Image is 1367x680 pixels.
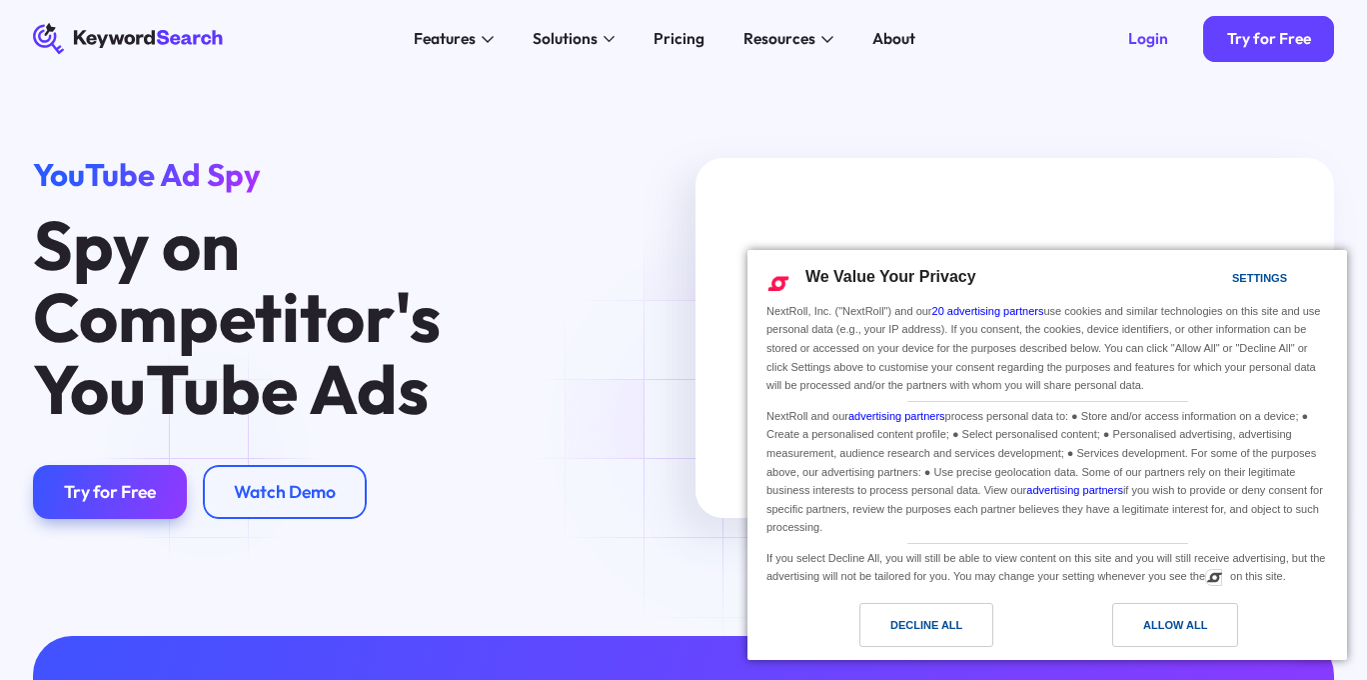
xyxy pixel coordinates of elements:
[872,27,915,50] div: About
[1047,603,1335,657] a: Allow All
[414,27,476,50] div: Features
[1105,16,1192,63] a: Login
[1203,16,1334,63] a: Try for Free
[33,155,261,194] span: YouTube Ad Spy
[932,305,1044,317] a: 20 advertising partners
[1143,614,1207,636] div: Allow All
[1232,267,1287,289] div: Settings
[805,268,976,285] span: We Value Your Privacy
[654,27,704,50] div: Pricing
[695,158,1335,518] iframe: Spy on Your Competitor's Keywords & YouTube Ads (Free Trial Link Below)
[1128,29,1168,48] div: Login
[1197,262,1245,299] a: Settings
[33,209,595,426] h1: Spy on Competitor's YouTube Ads
[762,402,1332,539] div: NextRoll and our process personal data to: ● Store and/or access information on a device; ● Creat...
[890,614,962,636] div: Decline All
[1026,484,1123,496] a: advertising partners
[1227,29,1311,48] div: Try for Free
[33,465,187,520] a: Try for Free
[234,481,336,503] div: Watch Demo
[759,603,1047,657] a: Decline All
[64,481,156,503] div: Try for Free
[743,27,815,50] div: Resources
[762,300,1332,397] div: NextRoll, Inc. ("NextRoll") and our use cookies and similar technologies on this site and use per...
[848,410,945,422] a: advertising partners
[533,27,598,50] div: Solutions
[642,23,715,54] a: Pricing
[860,23,926,54] a: About
[762,544,1332,588] div: If you select Decline All, you will still be able to view content on this site and you will still...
